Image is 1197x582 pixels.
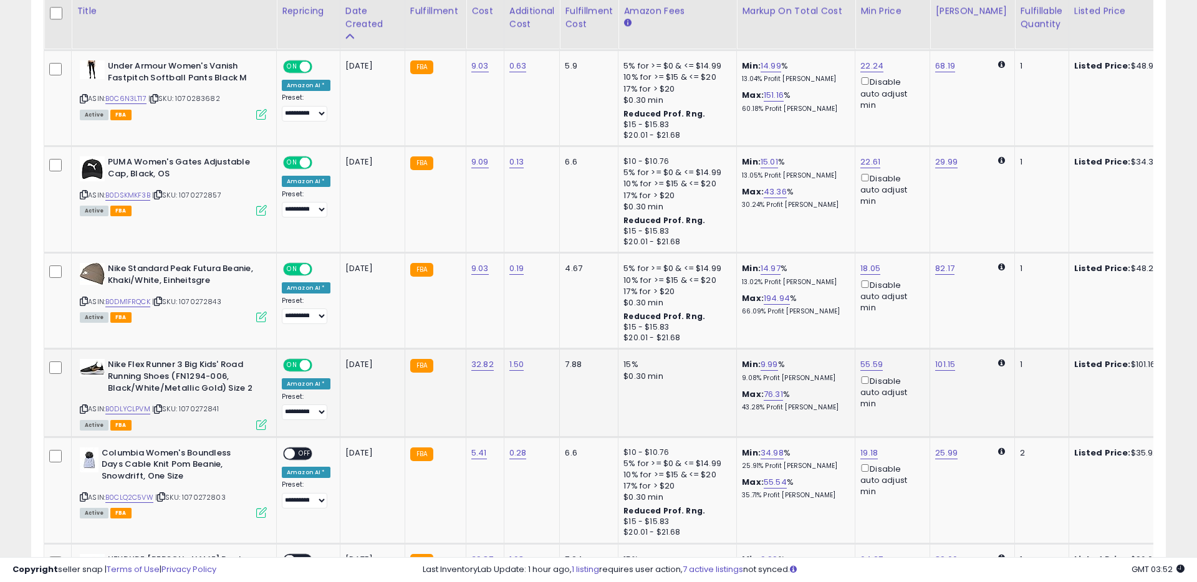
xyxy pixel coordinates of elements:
div: ASIN: [80,60,267,118]
div: 2 [1020,447,1059,459]
div: $0.30 min [623,201,727,212]
span: | SKU: 1070283682 [148,93,220,103]
a: Terms of Use [107,563,160,575]
a: 194.94 [764,292,790,305]
div: [PERSON_NAME] [935,4,1009,17]
img: 31h9f3Qt0sL._SL40_.jpg [80,359,105,376]
div: $0.30 min [623,297,727,308]
div: 5.9 [565,60,608,72]
p: 43.28% Profit [PERSON_NAME] [742,403,845,412]
a: 22.24 [860,60,883,72]
div: $15 - $15.83 [623,226,727,237]
span: OFF [295,448,315,459]
div: 6.6 [565,156,608,168]
b: PUMA Women's Gates Adjustable Cap, Black, OS [108,156,259,183]
div: $0.30 min [623,95,727,106]
div: $20.01 - $21.68 [623,130,727,141]
div: % [742,293,845,316]
div: [DATE] [345,447,395,459]
b: Nike Standard Peak Futura Beanie, Khaki/White, Einheitsgre [108,263,259,289]
span: FBA [110,312,132,323]
span: OFF [310,360,330,371]
span: OFF [310,158,330,168]
small: FBA [410,263,433,277]
span: OFF [310,62,330,72]
a: 32.82 [471,358,494,371]
div: Disable auto adjust min [860,171,920,208]
b: Nike Flex Runner 3 Big Kids' Road Running Shoes (FN1294-006, Black/White/Metallic Gold) Size 2 [108,359,259,397]
a: 29.99 [935,156,958,168]
div: [DATE] [345,60,395,72]
div: Listed Price [1074,4,1182,17]
span: | SKU: 1070272841 [152,404,219,414]
span: ON [284,264,300,275]
b: Listed Price: [1074,358,1131,370]
div: $20.01 - $21.68 [623,527,727,538]
p: 66.09% Profit [PERSON_NAME] [742,307,845,316]
div: Amazon Fees [623,4,731,17]
div: ASIN: [80,447,267,517]
div: Preset: [282,297,330,325]
div: [DATE] [345,263,395,274]
div: Date Created [345,4,400,31]
a: 9.03 [471,60,489,72]
span: FBA [110,508,132,518]
p: 13.04% Profit [PERSON_NAME] [742,75,845,83]
a: 82.17 [935,262,954,275]
b: Max: [742,388,764,400]
div: Amazon AI * [282,467,330,478]
a: 25.99 [935,447,958,459]
div: 10% for >= $15 & <= $20 [623,72,727,83]
a: 0.63 [509,60,527,72]
small: FBA [410,60,433,74]
div: 10% for >= $15 & <= $20 [623,275,727,286]
a: 68.19 [935,60,955,72]
p: 25.91% Profit [PERSON_NAME] [742,462,845,470]
div: Amazon AI * [282,176,330,187]
b: Max: [742,476,764,488]
div: ASIN: [80,359,267,428]
div: 1 [1020,263,1059,274]
b: Reduced Prof. Rng. [623,311,705,322]
p: 35.71% Profit [PERSON_NAME] [742,491,845,500]
a: 19.18 [860,447,878,459]
div: Disable auto adjust min [860,462,920,498]
b: Min: [742,447,761,459]
a: 22.61 [860,156,880,168]
div: Title [77,4,271,17]
p: 9.08% Profit [PERSON_NAME] [742,374,845,383]
p: 60.18% Profit [PERSON_NAME] [742,105,845,113]
span: ON [284,158,300,168]
div: % [742,389,845,412]
div: % [742,447,845,470]
div: $48.93 [1074,60,1178,72]
a: 55.59 [860,358,883,371]
div: [DATE] [345,359,395,370]
div: % [742,359,845,382]
div: 10% for >= $15 & <= $20 [623,469,727,480]
div: 17% for > $20 [623,83,727,95]
small: FBA [410,447,433,461]
b: Listed Price: [1074,447,1131,459]
div: 5% for >= $0 & <= $14.99 [623,263,727,274]
div: $20.01 - $21.68 [623,237,727,247]
div: % [742,60,845,83]
a: 34.98 [761,447,784,459]
div: $15 - $15.83 [623,322,727,333]
a: 9.03 [471,262,489,275]
span: | SKU: 1070272843 [152,297,221,307]
b: Reduced Prof. Rng. [623,505,705,516]
small: Amazon Fees. [623,17,631,29]
div: $0.30 min [623,492,727,503]
b: Min: [742,262,761,274]
a: 76.31 [764,388,783,401]
div: Additional Cost [509,4,555,31]
div: Fulfillable Quantity [1020,4,1063,31]
a: 14.99 [761,60,781,72]
div: Amazon AI * [282,80,330,91]
div: Amazon AI * [282,378,330,389]
div: $34.31 [1074,156,1178,168]
a: 151.16 [764,89,784,102]
div: $10 - $10.76 [623,156,727,167]
b: Max: [742,292,764,304]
